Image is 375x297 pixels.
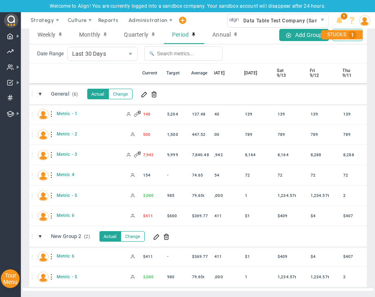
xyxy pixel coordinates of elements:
span: Culture [68,17,87,23]
div: 3,000 [210,190,238,201]
div: $600 [165,210,189,222]
div: - [165,251,189,262]
span: 1 [348,31,357,39]
div: 8,164 [243,149,271,161]
span: Period [172,31,189,38]
img: Chandrika A [37,109,48,120]
div: 407 [341,210,369,222]
div: 139 [275,109,304,120]
div: 3,000 [210,271,238,283]
span: Metric - 5 [55,192,108,199]
span: Weekly [37,31,55,38]
span: Annual [212,31,231,38]
input: Search metrics... [144,46,223,61]
span: select [124,47,137,61]
span: select [317,14,329,27]
div: Sat 9/13 [275,68,304,78]
span: Metric - 5 [55,274,108,280]
div: 9,999 [165,149,189,161]
div: 980 [165,271,189,283]
div: STUCKS [321,30,363,39]
img: Chandrika A [37,150,48,160]
div: 72 [243,170,271,181]
div: 1,234,567,876,543,221 [308,270,351,284]
div: 140 [140,109,165,120]
div: 8,288 [308,149,337,161]
span: Reports [94,12,123,28]
span: Original Target that is linked 1 time [134,153,139,157]
span: ▼ [37,90,42,98]
span: Metric - 1 [55,111,108,117]
span: Click to edit group name [47,230,94,243]
div: 2 [341,271,369,283]
button: Change [108,89,132,99]
li: Announcements [333,12,346,28]
span: (6) [71,91,79,97]
li: Help & Frequently Asked Questions (FAQ) [346,12,358,28]
span: Metric 6 [55,212,108,218]
div: Drag to reorder [29,151,37,159]
div: - [165,170,189,181]
div: 789 [341,129,369,140]
div: 154 [210,170,238,181]
div: Drag to reorder [29,192,37,199]
span: Manually Updated [126,111,131,116]
div: Thu 9/11 [341,68,369,78]
span: Strategy [31,17,54,23]
span: Original Target that is linked 1 time [134,112,139,117]
span: Manually Updated [126,152,131,157]
div: 74.645 [189,170,214,181]
span: 1 [137,151,141,155]
div: 789 [243,129,271,140]
div: 5,204 [165,109,189,120]
div: 411 [210,251,238,262]
button: Add Group [279,29,329,41]
span: Manually Updated [130,213,135,218]
div: 407 [341,251,369,262]
button: Actual [99,231,120,242]
div: [DATE] [243,71,271,76]
div: Drag to reorder [29,111,37,118]
div: 137.484 [189,109,214,120]
div: Drag to reorder [29,273,37,281]
button: Actual [87,89,108,99]
div: 139 [308,109,337,120]
div: 985 [165,190,189,201]
div: 72 [308,170,337,181]
div: 7,942 [140,149,165,161]
span: Quarterly [124,31,148,38]
div: 789 [275,129,304,140]
div: 8,288 [341,149,369,161]
span: Manually Updated [130,193,135,198]
span: Metric 6 [55,253,108,259]
div: 409 [275,251,304,262]
span: Manually Updated [130,132,135,137]
span: Data Table Test Company (Sandbox) [239,15,331,26]
div: 7,840.484 [189,149,214,161]
button: Change [120,231,144,242]
div: 72 [341,170,369,181]
div: 1,234,567,876,543,221 [275,190,304,201]
span: Drag to reorder categories [29,91,41,97]
span: Manually Updated [130,274,135,279]
div: 3,000 [140,271,165,283]
div: 369.774 [189,210,214,222]
div: 4 [308,251,337,262]
div: 8,164 [275,149,304,161]
img: Chandrika A [37,272,48,282]
img: Chandrika A [37,251,48,262]
div: 1 [243,210,271,222]
div: 79,649,540,424,458.55 [189,271,214,283]
div: 140 [210,109,238,120]
span: Administration [128,17,167,23]
span: 1 [137,110,141,114]
img: Chandrika A [37,190,48,201]
div: Drag to reorder [29,212,37,220]
div: 154 [140,170,165,181]
img: 202891.Person.photo [359,15,370,26]
span: Metric - 2 [55,131,108,137]
img: 33584.Company.photo [229,15,239,25]
div: 500 [210,129,238,140]
span: 🔍 [149,50,154,57]
span: Manually Updated [130,173,135,177]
